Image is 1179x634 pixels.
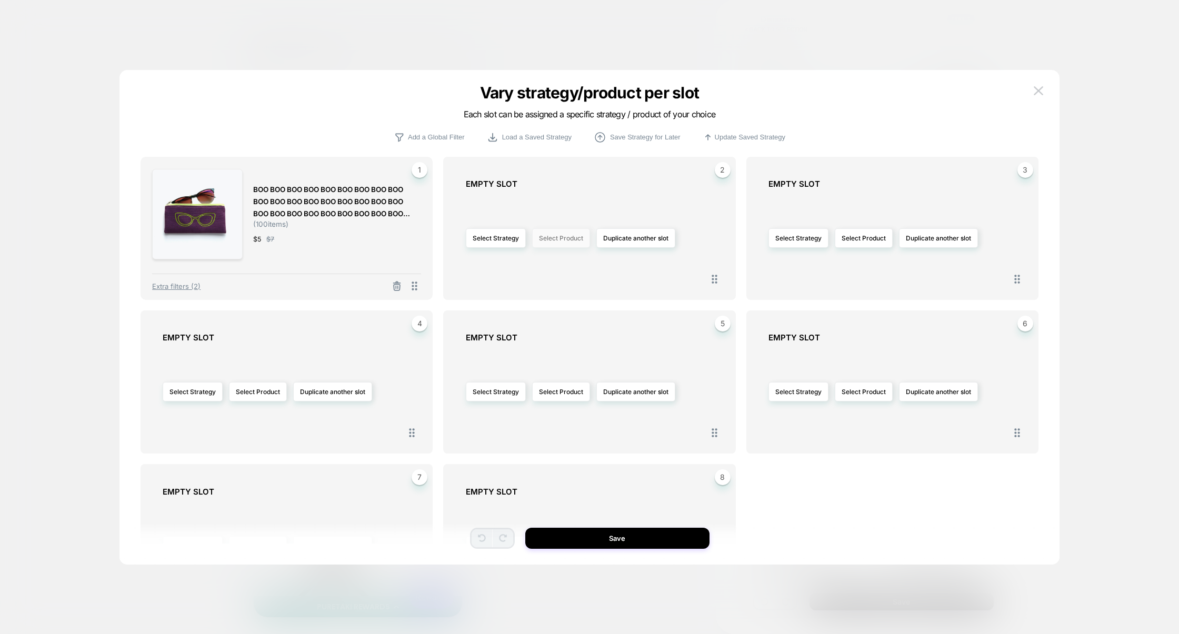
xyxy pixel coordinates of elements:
[899,382,978,401] button: Duplicate another slot
[43,396,87,406] a: Sunglasses
[899,228,978,248] button: Duplicate another slot
[391,83,788,102] p: Vary strategy/product per slot
[835,382,893,401] button: Select Product
[63,568,136,579] div: PURETAKI REWARDS
[768,228,828,248] button: Select Strategy
[715,133,785,141] p: Update Saved Strategy
[768,382,828,401] button: Select Strategy
[87,396,135,406] a: Accessories
[156,552,200,575] iframe: Button to open loyalty program pop-up
[700,132,788,143] button: Update Saved Strategy
[768,179,1027,189] div: EMPTY SLOT
[835,228,893,248] button: Select Product
[768,333,1027,343] div: EMPTY SLOT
